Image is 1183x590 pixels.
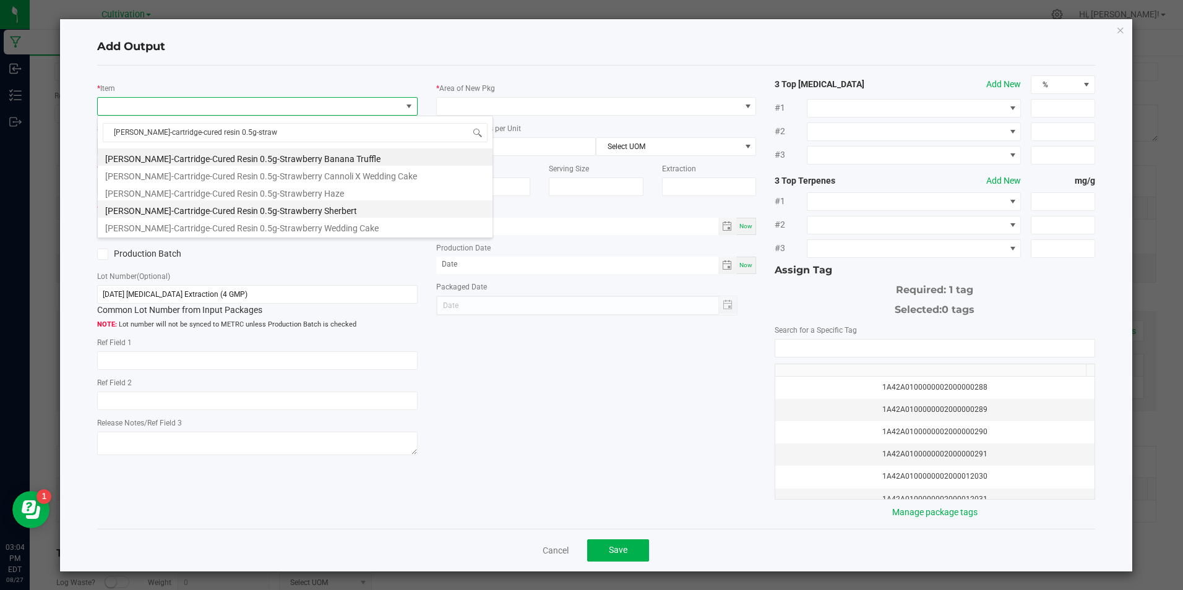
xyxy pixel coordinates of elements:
[739,262,752,268] span: Now
[1031,76,1078,93] span: %
[37,489,51,504] iframe: Resource center unread badge
[783,471,1086,482] div: 1A42A0100000002000012030
[97,320,417,330] span: Lot number will not be synced to METRC unless Production Batch is checked
[775,195,807,208] span: #1
[775,297,1095,317] div: Selected:
[596,138,740,155] span: Select UOM
[783,404,1086,416] div: 1A42A0100000002000000289
[97,247,248,260] label: Production Batch
[436,242,491,254] label: Production Date
[807,216,1021,234] span: NO DATA FOUND
[97,285,417,317] div: Common Lot Number from Input Packages
[549,163,589,174] label: Serving Size
[986,174,1021,187] button: Add New
[97,337,132,348] label: Ref Field 1
[439,83,495,94] label: Area of New Pkg
[587,539,649,562] button: Save
[783,448,1086,460] div: 1A42A0100000002000000291
[775,125,807,138] span: #2
[775,325,857,336] label: Search for a Specific Tag
[609,545,627,555] span: Save
[775,218,807,231] span: #2
[783,382,1086,393] div: 1A42A0100000002000000288
[1031,174,1095,187] strong: mg/g
[775,174,903,187] strong: 3 Top Terpenes
[436,257,719,272] input: Date
[97,377,132,388] label: Ref Field 2
[436,281,487,293] label: Packaged Date
[775,340,1094,357] input: NO DATA FOUND
[97,39,1095,55] h4: Add Output
[718,218,736,235] span: Toggle calendar
[892,507,978,517] a: Manage package tags
[12,491,49,528] iframe: Resource center
[775,148,807,161] span: #3
[775,263,1095,278] div: Assign Tag
[97,271,170,282] label: Lot Number
[775,101,807,114] span: #1
[662,163,696,174] label: Extraction
[942,304,974,315] span: 0 tags
[807,192,1021,211] span: NO DATA FOUND
[137,272,170,281] span: (Optional)
[986,78,1021,91] button: Add New
[775,278,1095,297] div: Required: 1 tag
[807,239,1021,258] span: NO DATA FOUND
[436,218,719,233] input: Date
[718,257,736,274] span: Toggle calendar
[783,426,1086,438] div: 1A42A0100000002000000290
[775,242,807,255] span: #3
[97,417,182,429] label: Release Notes/Ref Field 3
[100,83,115,94] label: Item
[739,223,752,229] span: Now
[775,78,903,91] strong: 3 Top [MEDICAL_DATA]
[783,494,1086,505] div: 1A42A0100000002000012031
[543,544,569,557] a: Cancel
